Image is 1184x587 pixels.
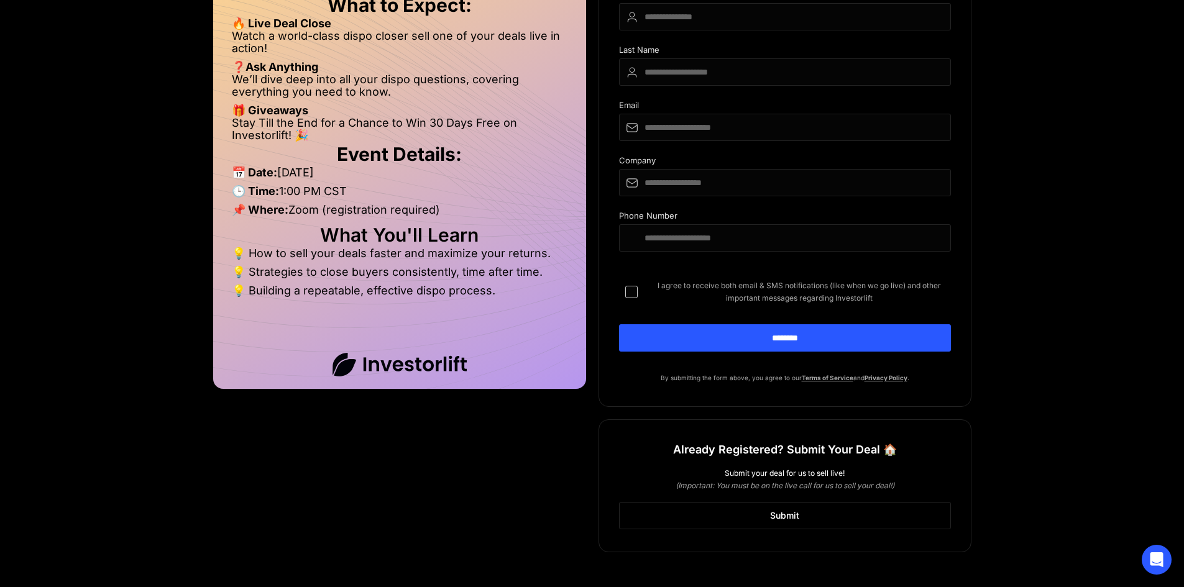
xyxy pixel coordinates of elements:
[232,247,567,266] li: 💡 How to sell your deals faster and maximize your returns.
[676,481,894,490] em: (Important: You must be on the live call for us to sell your deal!)
[232,203,288,216] strong: 📌 Where:
[619,45,951,58] div: Last Name
[648,280,951,304] span: I agree to receive both email & SMS notifications (like when we go live) and other important mess...
[865,374,907,381] a: Privacy Policy
[673,439,897,461] h1: Already Registered? Submit Your Deal 🏠
[232,117,567,142] li: Stay Till the End for a Chance to Win 30 Days Free on Investorlift! 🎉
[232,184,279,198] strong: 🕒 Time:
[802,374,853,381] a: Terms of Service
[232,284,567,297] li: 💡 Building a repeatable, effective dispo process.
[619,211,951,224] div: Phone Number
[619,467,951,480] div: Submit your deal for us to sell live!
[1142,545,1172,575] div: Open Intercom Messenger
[232,30,567,61] li: Watch a world-class dispo closer sell one of your deals live in action!
[232,204,567,222] li: Zoom (registration required)
[232,17,331,30] strong: 🔥 Live Deal Close
[232,229,567,241] h2: What You'll Learn
[232,266,567,284] li: 💡 Strategies to close buyers consistently, time after time.
[619,101,951,114] div: Email
[232,60,318,73] strong: ❓Ask Anything
[232,166,277,179] strong: 📅 Date:
[232,166,567,185] li: [DATE]
[232,73,567,104] li: We’ll dive deep into all your dispo questions, covering everything you need to know.
[619,156,951,169] div: Company
[337,143,462,165] strong: Event Details:
[232,104,308,117] strong: 🎁 Giveaways
[232,185,567,204] li: 1:00 PM CST
[619,502,951,529] a: Submit
[619,371,951,384] p: By submitting the form above, you agree to our and .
